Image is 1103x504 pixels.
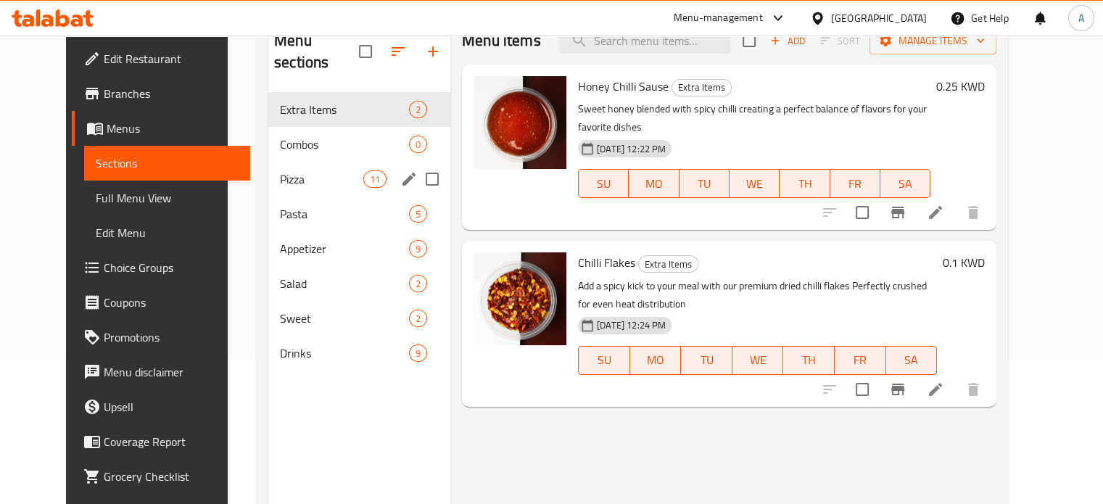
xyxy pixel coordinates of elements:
[268,92,450,127] div: Extra Items2
[72,76,250,111] a: Branches
[280,136,409,153] div: Combos
[72,389,250,424] a: Upsell
[104,50,239,67] span: Edit Restaurant
[730,169,780,198] button: WE
[578,277,937,313] p: Add a spicy kick to your meal with our premium dried chilli flakes Perfectly crushed for even hea...
[840,350,880,371] span: FR
[685,173,724,194] span: TU
[591,142,672,156] span: [DATE] 12:22 PM
[578,75,669,97] span: Honey Chilli Sause
[789,350,829,371] span: TH
[410,347,426,360] span: 9
[104,85,239,102] span: Branches
[104,329,239,346] span: Promotions
[84,146,250,181] a: Sections
[280,344,409,362] span: Drinks
[956,372,991,407] button: delete
[104,468,239,485] span: Grocery Checklist
[811,30,869,52] span: Select section first
[474,76,566,169] img: Honey Chilli Sause
[268,301,450,336] div: Sweet2
[764,30,811,52] span: Add item
[96,154,239,172] span: Sections
[764,30,811,52] button: Add
[268,86,450,376] nav: Menu sections
[735,173,774,194] span: WE
[679,169,730,198] button: TU
[578,346,629,375] button: SU
[409,275,427,292] div: items
[409,310,427,327] div: items
[734,25,764,56] span: Select section
[869,28,996,54] button: Manage items
[881,32,985,50] span: Manage items
[268,197,450,231] div: Pasta5
[268,266,450,301] div: Salad2
[381,34,416,69] span: Sort sections
[410,312,426,326] span: 2
[830,169,880,198] button: FR
[687,350,727,371] span: TU
[886,173,925,194] span: SA
[835,346,886,375] button: FR
[72,320,250,355] a: Promotions
[674,9,763,27] div: Menu-management
[72,285,250,320] a: Coupons
[936,76,985,96] h6: 0.25 KWD
[410,207,426,221] span: 5
[416,34,450,69] button: Add section
[956,195,991,230] button: delete
[783,346,835,375] button: TH
[638,255,698,273] div: Extra Items
[943,252,985,273] h6: 0.1 KWD
[880,372,915,407] button: Branch-specific-item
[927,381,944,398] a: Edit menu item
[780,169,830,198] button: TH
[72,355,250,389] a: Menu disclaimer
[738,350,778,371] span: WE
[639,256,698,273] span: Extra Items
[681,346,732,375] button: TU
[409,136,427,153] div: items
[280,205,409,223] span: Pasta
[559,28,730,54] input: search
[409,240,427,257] div: items
[410,103,426,117] span: 2
[584,350,624,371] span: SU
[104,433,239,450] span: Coverage Report
[636,350,676,371] span: MO
[280,101,409,118] div: Extra Items
[72,459,250,494] a: Grocery Checklist
[96,224,239,241] span: Edit Menu
[280,170,363,188] span: Pizza
[927,204,944,221] a: Edit menu item
[847,197,877,228] span: Select to update
[410,277,426,291] span: 2
[104,398,239,416] span: Upsell
[274,30,359,73] h2: Menu sections
[364,173,386,186] span: 11
[410,242,426,256] span: 9
[836,173,875,194] span: FR
[578,252,635,273] span: Chilli Flakes
[847,374,877,405] span: Select to update
[629,169,679,198] button: MO
[84,215,250,250] a: Edit Menu
[104,294,239,311] span: Coupons
[72,111,250,146] a: Menus
[892,350,932,371] span: SA
[409,344,427,362] div: items
[880,169,930,198] button: SA
[104,363,239,381] span: Menu disclaimer
[1078,10,1084,26] span: A
[462,30,541,51] h2: Menu items
[768,33,807,49] span: Add
[672,79,732,96] div: Extra Items
[409,101,427,118] div: items
[72,250,250,285] a: Choice Groups
[104,259,239,276] span: Choice Groups
[268,127,450,162] div: Combos0
[84,181,250,215] a: Full Menu View
[732,346,784,375] button: WE
[268,336,450,371] div: Drinks9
